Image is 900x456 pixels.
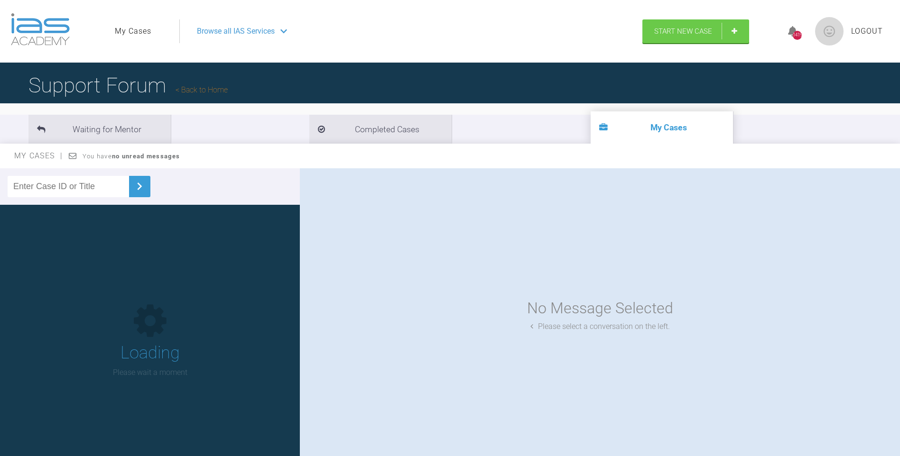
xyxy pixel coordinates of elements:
img: logo-light.3e3ef733.png [11,13,70,46]
li: Waiting for Mentor [28,115,171,144]
h1: Loading [121,339,180,367]
li: My Cases [591,111,733,144]
span: Start New Case [654,27,712,36]
a: Back to Home [176,85,228,94]
span: Browse all IAS Services [197,25,275,37]
div: Please select a conversation on the left. [530,320,670,333]
strong: no unread messages [112,153,180,160]
img: chevronRight.28bd32b0.svg [132,179,147,194]
a: Logout [851,25,883,37]
a: My Cases [115,25,151,37]
li: Completed Cases [309,115,452,144]
a: Start New Case [642,19,749,43]
span: My Cases [14,151,63,160]
h1: Support Forum [28,69,228,102]
input: Enter Case ID or Title [8,176,129,197]
div: No Message Selected [527,296,673,320]
img: profile.png [815,17,844,46]
span: You have [83,153,180,160]
div: 1419 [793,31,802,40]
p: Please wait a moment [113,366,187,379]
